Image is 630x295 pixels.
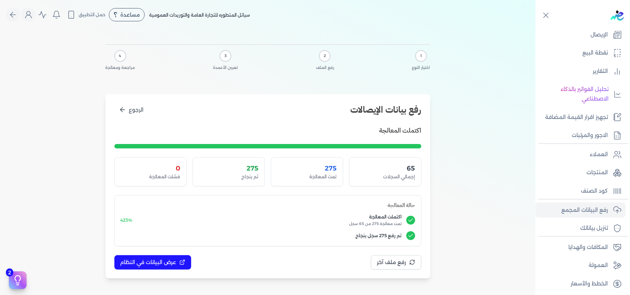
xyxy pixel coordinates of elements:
[9,271,27,289] button: 2
[536,203,626,218] a: رفع البيانات المجمع
[420,53,422,59] span: 1
[137,221,402,227] span: تمت معالجة 275 من 65 سجل
[586,168,608,178] p: المنتجات
[536,221,626,236] a: تنزيل بياناتك
[536,128,626,143] a: الاجور والمرتبات
[539,85,609,103] p: تحليل الفواتير بالذكاء الاصطناعي
[377,259,406,266] span: رفع ملف آخر
[536,82,626,106] a: تحليل الفواتير بالذكاء الاصطناعي
[79,11,106,18] span: حمل التطبيق
[536,45,626,61] a: نقطة البيع
[65,8,107,21] button: حمل التطبيق
[536,165,626,180] a: المنتجات
[224,53,227,59] span: 3
[114,103,148,117] button: الرجوع
[120,259,176,266] span: عرض البيانات في النظام
[277,173,337,180] div: تمت المعالجة
[109,8,145,21] div: مساعدة
[121,164,180,173] div: 0
[119,53,121,59] span: 4
[545,113,608,122] p: تجهيز اقرار القيمة المضافة
[137,214,402,220] span: اكتملت المعالجة
[571,279,608,289] p: الخطط والأسعار
[572,131,608,140] p: الاجور والمرتبات
[199,164,259,173] div: 275
[591,30,608,40] p: الإيصال
[106,65,135,71] span: مراجعة ومعالجة
[121,173,180,180] div: فشلت المعالجة
[121,232,402,239] span: تم رفع 275 سجل بنجاح
[129,106,144,114] span: الرجوع
[536,64,626,79] a: التقارير
[351,103,421,116] h2: رفع بيانات الإيصالات
[277,164,337,173] div: 275
[149,12,250,18] span: سياتل المتطوره للتجارة العامة والتوريدات العمومية
[355,173,415,180] div: إجمالي السجلات
[561,206,608,215] p: رفع البيانات المجمع
[355,164,415,173] div: 65
[412,65,430,71] span: اختيار النوع
[581,186,608,196] p: كود الصنف
[568,243,608,252] p: المكافات والهدايا
[121,217,133,223] span: 423%
[379,126,421,135] h3: اكتملت المعالجة
[589,261,608,270] p: العمولة
[536,147,626,162] a: العملاء
[120,12,140,17] span: مساعدة
[536,27,626,43] a: الإيصال
[580,224,608,233] p: تنزيل بياناتك
[582,48,608,58] p: نقطة البيع
[593,67,608,76] p: التقارير
[199,173,259,180] div: تم بنجاح
[536,183,626,199] a: كود الصنف
[536,240,626,255] a: المكافات والهدايا
[536,276,626,292] a: الخطط والأسعار
[590,150,608,159] p: العملاء
[6,268,13,277] span: 2
[536,258,626,273] a: العمولة
[114,255,191,270] button: عرض البيانات في النظام
[121,201,415,210] h4: حالة المعالجة
[213,65,238,71] span: تعيين الأعمدة
[324,53,326,59] span: 2
[316,65,334,71] span: رفع الملف
[371,255,421,270] button: رفع ملف آخر
[536,110,626,125] a: تجهيز اقرار القيمة المضافة
[611,10,624,21] img: logo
